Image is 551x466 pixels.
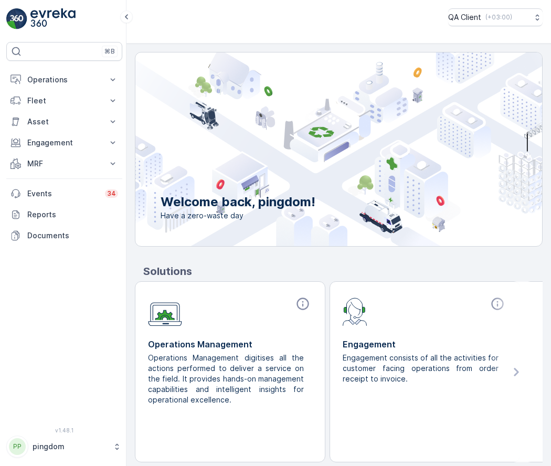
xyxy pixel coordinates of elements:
[161,210,315,221] span: Have a zero-waste day
[6,225,122,246] a: Documents
[343,353,499,384] p: Engagement consists of all the activities for customer facing operations from order receipt to in...
[6,183,122,204] a: Events34
[448,12,481,23] p: QA Client
[6,69,122,90] button: Operations
[27,116,101,127] p: Asset
[343,338,507,351] p: Engagement
[27,230,118,241] p: Documents
[27,75,101,85] p: Operations
[6,427,122,433] span: v 1.48.1
[143,263,543,279] p: Solutions
[148,296,182,326] img: module-icon
[27,137,101,148] p: Engagement
[27,158,101,169] p: MRF
[343,296,367,326] img: module-icon
[148,338,312,351] p: Operations Management
[485,13,512,22] p: ( +03:00 )
[6,204,122,225] a: Reports
[27,188,99,199] p: Events
[27,96,101,106] p: Fleet
[148,353,304,405] p: Operations Management digitises all the actions performed to deliver a service on the field. It p...
[107,189,116,198] p: 34
[448,8,543,26] button: QA Client(+03:00)
[6,111,122,132] button: Asset
[6,153,122,174] button: MRF
[104,47,115,56] p: ⌘B
[30,8,76,29] img: logo_light-DOdMpM7g.png
[9,438,26,455] div: PP
[27,209,118,220] p: Reports
[33,441,108,452] p: pingdom
[88,52,542,246] img: city illustration
[161,194,315,210] p: Welcome back, pingdom!
[6,132,122,153] button: Engagement
[6,90,122,111] button: Fleet
[6,8,27,29] img: logo
[6,436,122,458] button: PPpingdom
